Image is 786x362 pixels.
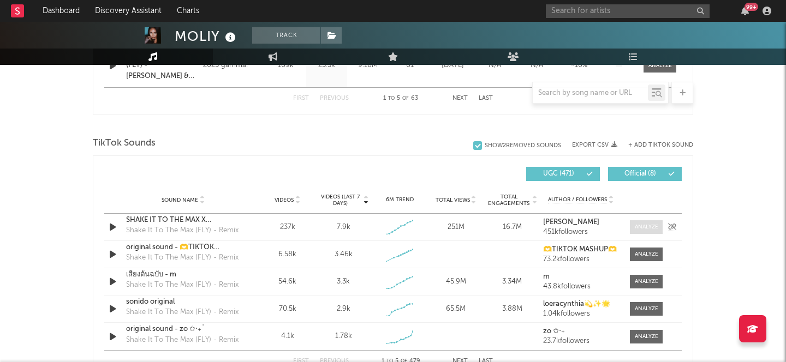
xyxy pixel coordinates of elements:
div: 451k followers [543,228,619,236]
div: 99 + [745,3,758,11]
input: Search for artists [546,4,710,18]
div: 3.3k [337,276,350,287]
div: 65.5M [431,304,481,315]
div: 61 [391,60,429,71]
span: TikTok Sounds [93,137,156,150]
input: Search by song name or URL [533,89,648,98]
div: Show 2 Removed Sounds [485,142,561,149]
button: UGC(471) [526,167,600,181]
div: 6M Trend [374,196,425,204]
div: 23.7k followers [543,337,619,345]
button: 99+ [741,7,749,15]
span: Author / Followers [548,196,607,203]
div: 6.58k [262,249,313,260]
a: loeracynthia💫✨🌟 [543,300,619,308]
div: N/A [477,60,513,71]
div: [DATE] [434,60,471,71]
div: 4.1k [262,331,313,342]
div: ~ 10 % [561,60,597,71]
strong: zo ✩‧₊˚ [543,328,569,335]
div: 169k [268,60,303,71]
strong: 🫶TIKTOK MASHUP🫶 [543,246,617,253]
div: Shake It To The Max (FLY) - Remix [126,252,239,263]
div: 43.8k followers [543,283,619,291]
div: 1.04k followers [543,310,619,318]
span: Sound Name [162,197,198,203]
div: 3.34M [487,276,538,287]
div: Shake It To The Max (FLY) - Remix [126,225,239,236]
button: + Add TikTok Sound [628,142,693,148]
div: 1.78k [335,331,352,342]
span: Videos (last 7 days) [318,194,362,207]
a: original sound - 🫶TIKTOK MASHUP🫶 [126,242,240,253]
a: original sound - zo ✩‧₊˚ [126,324,240,335]
a: Shake It To The Max (FLY) - [PERSON_NAME] & [PERSON_NAME] Remix [126,50,198,82]
div: 16.7M [487,222,538,233]
button: Official(8) [608,167,682,181]
div: 2025 gamma. [203,59,263,72]
div: 3.46k [335,249,353,260]
div: 3.88M [487,304,538,315]
a: m [543,273,619,281]
div: Shake It To The Max (FLY) - Remix [126,307,239,318]
div: 45.9M [431,276,481,287]
div: Shake It To The Max (FLY) - Remix [126,280,239,291]
a: เสียงต้นฉบับ - m [126,269,240,280]
a: SHAKE IT TO THE MAX X GASOLINA X BACK IT UP [126,215,240,226]
div: 237k [262,222,313,233]
div: MOLIY [175,27,239,45]
strong: [PERSON_NAME] [543,219,599,226]
div: 9.18M [350,60,385,71]
div: 73.2k followers [543,256,619,263]
span: Official ( 8 ) [615,171,665,177]
span: UGC ( 471 ) [533,171,583,177]
span: Total Engagements [487,194,531,207]
button: Track [252,27,320,44]
div: 25.5k [309,60,344,71]
a: [PERSON_NAME] [543,219,619,226]
div: 7.9k [337,222,350,233]
div: Shake It To The Max (FLY) - Remix [126,335,239,346]
span: Videos [275,197,294,203]
button: Export CSV [572,142,617,148]
strong: loeracynthia💫✨🌟 [543,300,610,307]
span: Total Views [436,197,470,203]
div: 2.9k [337,304,350,315]
a: sonido original [126,297,240,307]
div: 70.5k [262,304,313,315]
strong: m [543,273,550,280]
div: N/A [519,60,555,71]
div: 251M [431,222,481,233]
button: + Add TikTok Sound [617,142,693,148]
a: zo ✩‧₊˚ [543,328,619,335]
div: 54.6k [262,276,313,287]
a: 🫶TIKTOK MASHUP🫶 [543,246,619,254]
